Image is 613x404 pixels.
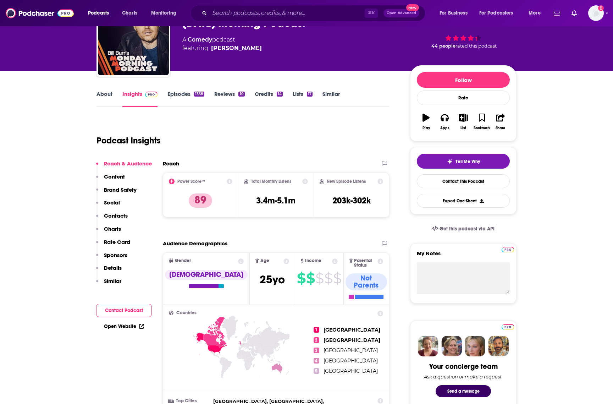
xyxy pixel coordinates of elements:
[83,7,118,19] button: open menu
[146,7,186,19] button: open menu
[214,91,244,107] a: Reviews10
[96,212,128,225] button: Contacts
[475,7,524,19] button: open menu
[491,109,510,135] button: Share
[314,358,319,364] span: 4
[454,109,473,135] button: List
[315,273,324,284] span: $
[354,258,376,268] span: Parental Status
[455,159,480,164] span: Tell Me Why
[346,273,387,290] div: Not Parents
[474,126,490,130] div: Bookmark
[104,199,120,206] p: Social
[324,357,378,364] span: [GEOGRAPHIC_DATA]
[588,5,604,21] span: Logged in as sashagoldin
[96,135,161,146] h1: Podcast Insights
[431,43,455,49] span: 44 people
[104,264,122,271] p: Details
[104,160,152,167] p: Reach & Audience
[417,72,510,88] button: Follow
[502,246,514,252] a: Pro website
[176,311,197,315] span: Countries
[213,398,323,404] span: [GEOGRAPHIC_DATA], [GEOGRAPHIC_DATA]
[314,368,319,374] span: 5
[424,374,503,380] div: Ask a question or make a request.
[145,92,158,97] img: Podchaser Pro
[88,8,109,18] span: Podcasts
[488,336,509,356] img: Jon Profile
[324,347,378,354] span: [GEOGRAPHIC_DATA]
[175,258,191,263] span: Gender
[502,324,514,330] img: Podchaser Pro
[210,7,365,19] input: Search podcasts, credits, & more...
[255,91,283,107] a: Credits14
[588,5,604,21] button: Show profile menu
[314,348,319,353] span: 3
[104,173,125,180] p: Content
[104,252,127,258] p: Sponsors
[165,270,248,280] div: [DEMOGRAPHIC_DATA]
[473,109,491,135] button: Bookmark
[440,126,449,130] div: Apps
[569,7,580,19] a: Show notifications dropdown
[524,7,550,19] button: open menu
[410,9,517,53] div: 89 44 peoplerated this podcast
[96,160,152,173] button: Reach & Audience
[406,4,419,11] span: New
[465,336,485,356] img: Jules Profile
[104,323,144,329] a: Open Website
[96,252,127,265] button: Sponsors
[117,7,142,19] a: Charts
[417,194,510,208] button: Export One-Sheet
[324,337,380,343] span: [GEOGRAPHIC_DATA]
[163,160,179,167] h2: Reach
[417,109,435,135] button: Play
[435,109,454,135] button: Apps
[460,126,466,130] div: List
[598,5,604,11] svg: Add a profile image
[529,8,541,18] span: More
[104,239,130,245] p: Rate Card
[447,159,453,164] img: tell me why sparkle
[96,173,125,186] button: Content
[441,336,462,356] img: Barbara Profile
[496,126,505,130] div: Share
[98,4,169,75] img: Monday Morning Podcast
[293,91,313,107] a: Lists17
[104,278,121,284] p: Similar
[256,195,296,206] h3: 3.4m-5.1m
[436,385,491,397] button: Send a message
[588,5,604,21] img: User Profile
[327,179,366,184] h2: New Episode Listens
[251,179,291,184] h2: Total Monthly Listens
[418,336,438,356] img: Sydney Profile
[332,195,371,206] h3: 203k-302k
[322,91,340,107] a: Similar
[96,264,122,278] button: Details
[169,399,210,403] h3: Top Cities
[211,44,262,53] div: [PERSON_NAME]
[194,92,204,97] div: 1338
[387,11,416,15] span: Open Advanced
[197,5,432,21] div: Search podcasts, credits, & more...
[6,6,74,20] img: Podchaser - Follow, Share and Rate Podcasts
[104,212,128,219] p: Contacts
[551,7,563,19] a: Show notifications dropdown
[324,273,332,284] span: $
[426,220,500,238] a: Get this podcast via API
[324,368,378,374] span: [GEOGRAPHIC_DATA]
[435,7,476,19] button: open menu
[455,43,497,49] span: rated this podcast
[423,126,430,130] div: Play
[502,247,514,252] img: Podchaser Pro
[96,186,137,200] button: Brand Safety
[297,273,305,284] span: $
[151,8,176,18] span: Monitoring
[96,225,121,239] button: Charts
[417,154,510,169] button: tell me why sparkleTell Me Why
[429,362,498,371] div: Your concierge team
[333,273,341,284] span: $
[417,174,510,188] a: Contact This Podcast
[324,327,380,333] span: [GEOGRAPHIC_DATA]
